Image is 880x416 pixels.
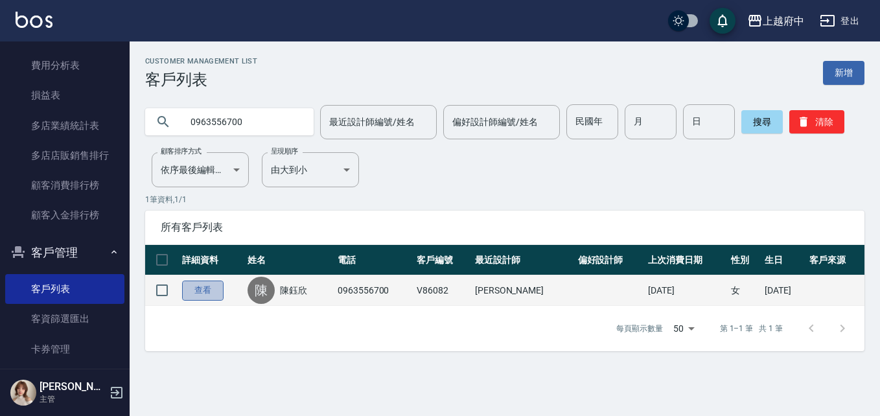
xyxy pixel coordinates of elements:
[5,334,124,364] a: 卡券管理
[815,9,864,33] button: 登出
[761,245,806,275] th: 生日
[145,194,864,205] p: 1 筆資料, 1 / 1
[806,245,864,275] th: 客戶來源
[334,275,413,306] td: 0963556700
[248,277,275,304] div: 陳
[763,13,804,29] div: 上越府中
[16,12,52,28] img: Logo
[742,8,809,34] button: 上越府中
[334,245,413,275] th: 電話
[616,323,663,334] p: 每頁顯示數量
[181,104,303,139] input: 搜尋關鍵字
[5,170,124,200] a: 顧客消費排行榜
[575,245,645,275] th: 偏好設計師
[413,245,472,275] th: 客戶編號
[761,275,806,306] td: [DATE]
[40,380,106,393] h5: [PERSON_NAME]
[5,200,124,230] a: 顧客入金排行榜
[645,275,728,306] td: [DATE]
[5,236,124,270] button: 客戶管理
[728,275,761,306] td: 女
[710,8,735,34] button: save
[5,80,124,110] a: 損益表
[472,275,575,306] td: [PERSON_NAME]
[280,284,307,297] a: 陳鈺欣
[5,274,124,304] a: 客戶列表
[5,304,124,334] a: 客資篩選匯出
[472,245,575,275] th: 最近設計師
[728,245,761,275] th: 性別
[823,61,864,85] a: 新增
[5,51,124,80] a: 費用分析表
[720,323,783,334] p: 第 1–1 筆 共 1 筆
[40,393,106,405] p: 主管
[271,146,298,156] label: 呈現順序
[145,71,257,89] h3: 客戶列表
[145,57,257,65] h2: Customer Management List
[244,245,334,275] th: 姓名
[179,245,244,275] th: 詳細資料
[262,152,359,187] div: 由大到小
[5,141,124,170] a: 多店店販銷售排行
[413,275,472,306] td: V86082
[668,311,699,346] div: 50
[741,110,783,133] button: 搜尋
[161,146,202,156] label: 顧客排序方式
[5,111,124,141] a: 多店業績統計表
[645,245,728,275] th: 上次消費日期
[789,110,844,133] button: 清除
[182,281,224,301] a: 查看
[5,364,124,394] a: 入金管理
[161,221,849,234] span: 所有客戶列表
[10,380,36,406] img: Person
[152,152,249,187] div: 依序最後編輯時間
